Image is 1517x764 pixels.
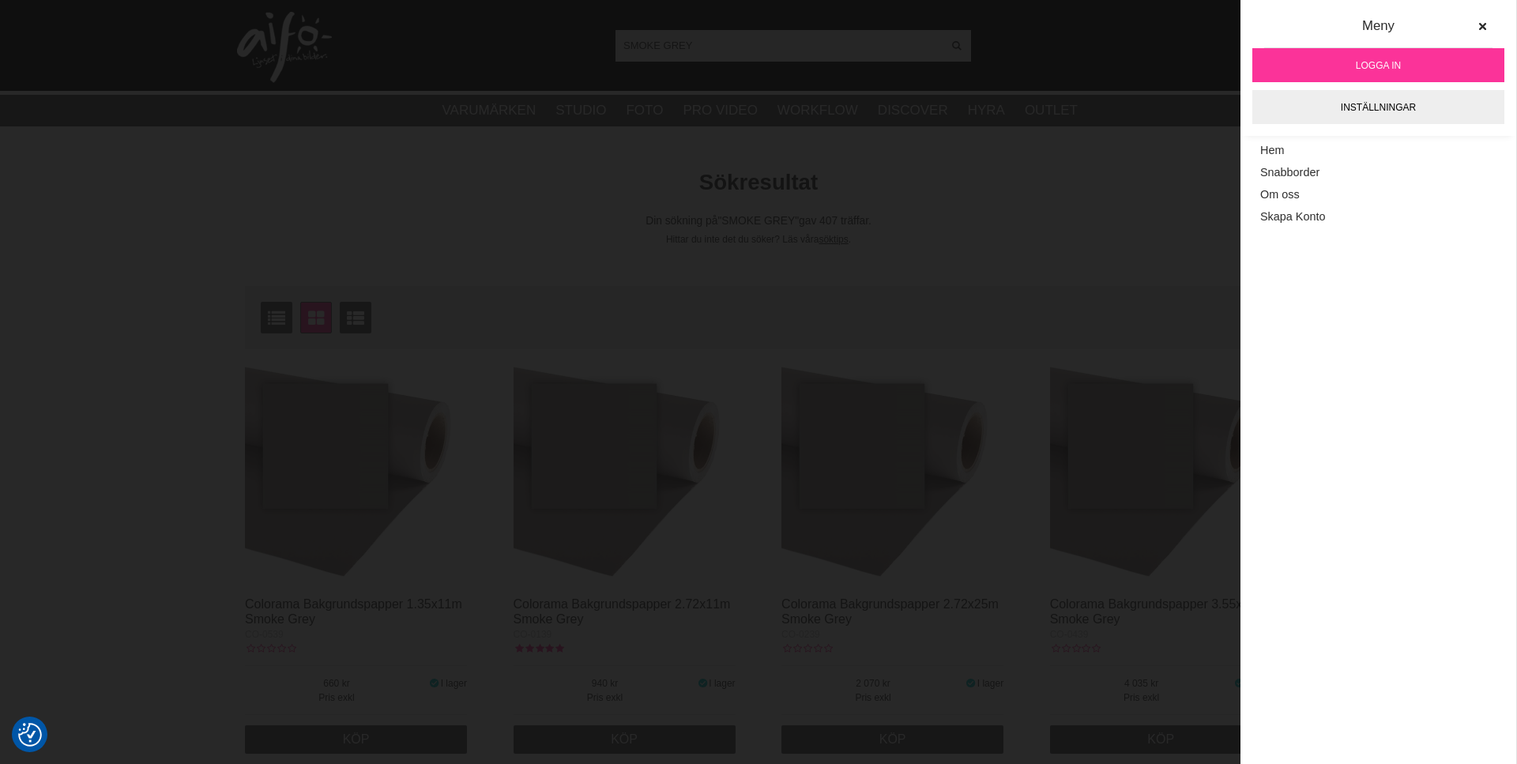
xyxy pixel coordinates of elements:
span: 660 [245,676,428,691]
span: Pris exkl [781,691,965,705]
span: I lager [441,678,467,689]
a: Köp [1050,725,1272,754]
a: Studio [555,100,606,121]
img: Colorama Bakgrundspapper 1.35x11m Smoke Grey [245,365,467,587]
span: I lager [709,678,735,689]
h1: Sökresultat [233,167,1284,198]
a: Om oss [1260,184,1496,206]
span: Hittar du inte det du söker? Läs våra [666,234,819,245]
span: CO-0139 [514,629,552,640]
a: Foto [626,100,663,121]
a: Colorama Bakgrundspapper 3.55x30m Smoke Grey [1050,597,1267,626]
a: Logga in [1252,48,1504,82]
span: 4 035 [1050,676,1233,691]
a: Utökad listvisning [340,302,371,333]
a: Fönstervisning [300,302,332,333]
span: 2 070 [781,676,965,691]
a: Workflow [777,100,858,121]
span: Pris exkl [245,691,428,705]
span: CO-0539 [245,629,284,640]
span: CO-0439 [1050,629,1089,640]
a: Colorama Bakgrundspapper 2.72x11m Smoke Grey [514,597,731,626]
i: I lager [428,678,441,689]
span: Pris exkl [514,691,697,705]
input: Sök produkter ... [615,33,942,57]
div: Meny [1264,16,1493,48]
div: Kundbetyg: 0 [1050,642,1101,656]
div: Kundbetyg: 0 [245,642,295,656]
span: CO-0239 [781,629,820,640]
a: Hem [1260,140,1496,162]
a: söktips [819,234,848,245]
a: Skapa Konto [1260,206,1496,228]
i: I lager [1233,678,1246,689]
span: . [849,234,851,245]
a: Varumärken [442,100,536,121]
span: Logga in [1356,58,1401,73]
span: I lager [977,678,1003,689]
span: 940 [514,676,697,691]
div: Kundbetyg: 0 [781,642,832,656]
div: Kundbetyg: 5.00 [514,642,564,656]
img: Colorama Bakgrundspapper 2.72x11m Smoke Grey [514,365,736,587]
a: Listvisning [261,302,292,333]
img: Colorama Bakgrundspapper 2.72x25m Smoke Grey [781,365,1003,587]
a: Colorama Bakgrundspapper 1.35x11m Smoke Grey [245,597,462,626]
img: Colorama Bakgrundspapper 3.55x30m Smoke Grey [1050,365,1272,587]
button: Samtyckesinställningar [18,721,42,749]
a: Köp [781,725,1003,754]
a: Snabborder [1260,162,1496,184]
img: Revisit consent button [18,723,42,747]
a: Köp [245,725,467,754]
i: I lager [965,678,977,689]
img: logo.png [237,12,332,83]
a: Pro Video [683,100,757,121]
i: I lager [696,678,709,689]
a: Hyra [968,100,1005,121]
a: Colorama Bakgrundspapper 2.72x25m Smoke Grey [781,597,999,626]
span: Din sökning på gav 407 träffar. [646,215,871,227]
span: Pris exkl [1050,691,1233,705]
span: SMOKE GREY [717,215,799,227]
a: Köp [514,725,736,754]
a: Outlet [1025,100,1078,121]
a: Inställningar [1252,90,1504,124]
a: Discover [878,100,948,121]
